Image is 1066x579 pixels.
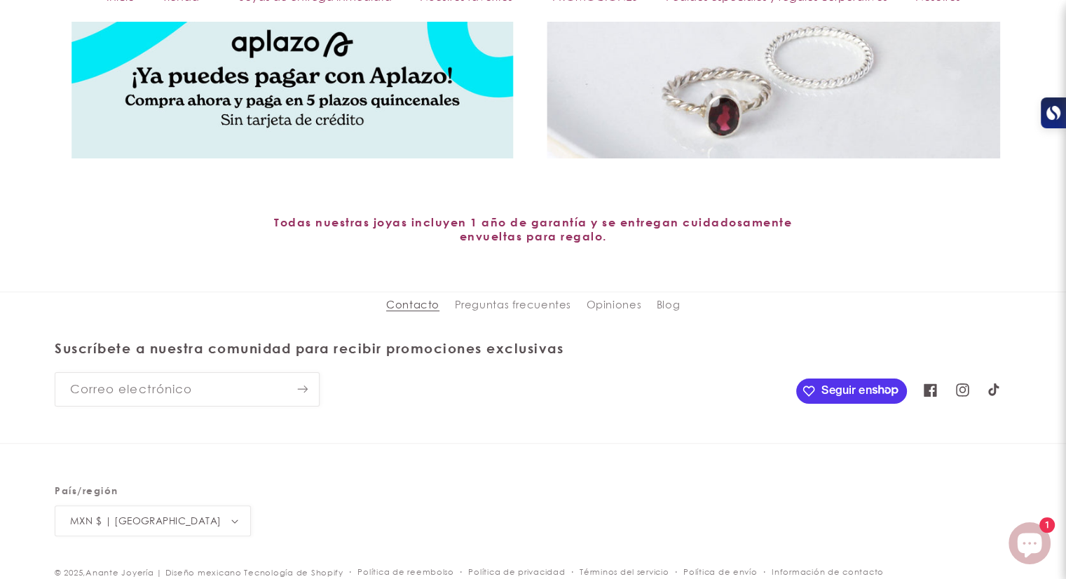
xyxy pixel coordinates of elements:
[55,484,251,498] h2: País/región
[55,340,789,357] h2: Suscríbete a nuestra comunidad para recibir promociones exclusivas
[244,567,343,578] a: Tecnología de Shopify
[1004,522,1055,568] inbox-online-store-chat: Chat de la tienda online Shopify
[683,565,758,578] a: Política de envío
[357,565,453,578] a: Política de reembolso
[55,567,242,578] small: © 2025,
[287,372,319,407] button: Suscribirse
[246,215,820,245] h2: Todas nuestras joyas incluyen 1 año de garantía y se entregan cuidadosamente envueltas para regalo.
[656,292,680,318] a: Blog
[454,292,571,318] a: Preguntas frecuentes
[586,292,641,318] a: Opiniones
[772,565,884,578] a: Información de contacto
[580,565,669,578] a: Términos del servicio
[386,296,439,318] a: Contacto
[55,505,251,536] button: MXN $ | [GEOGRAPHIC_DATA]
[70,514,221,528] span: MXN $ | [GEOGRAPHIC_DATA]
[55,373,319,406] input: Correo electrónico
[468,565,565,578] a: Política de privacidad
[86,567,242,578] a: Anante Joyería | Diseño mexicano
